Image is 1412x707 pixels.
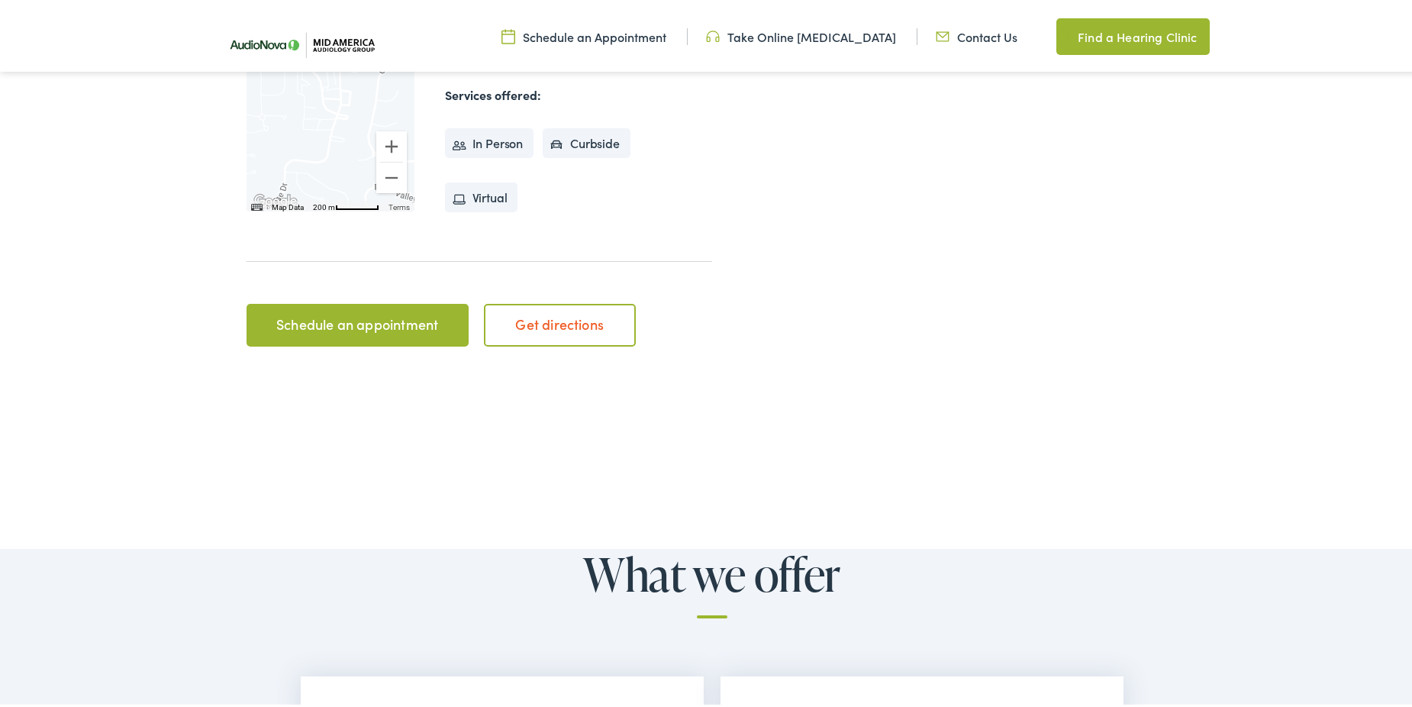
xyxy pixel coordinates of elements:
button: Keyboard shortcuts [251,199,262,210]
li: Curbside [543,125,630,156]
img: utility icon [1056,24,1070,43]
button: Zoom out [376,160,407,190]
a: Find a Hearing Clinic [1056,15,1209,52]
a: Take Online [MEDICAL_DATA] [706,25,896,42]
strong: Services offered: [445,83,541,100]
img: utility icon [706,25,720,42]
a: Schedule an appointment [247,301,469,344]
li: Virtual [445,179,518,210]
img: utility icon [501,25,515,42]
img: utility icon [936,25,949,42]
h2: What we offer [292,546,1132,615]
button: Zoom in [376,128,407,159]
img: Google [250,189,301,208]
a: Open this area in Google Maps (opens a new window) [250,189,301,208]
button: Map Data [272,199,304,210]
a: Contact Us [936,25,1017,42]
a: Schedule an Appointment [501,25,666,42]
li: In Person [445,125,534,156]
span: 200 m [313,200,335,208]
button: Map Scale: 200 m per 54 pixels [308,198,384,208]
a: Terms (opens in new tab) [388,200,410,208]
a: Get directions [484,301,636,344]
